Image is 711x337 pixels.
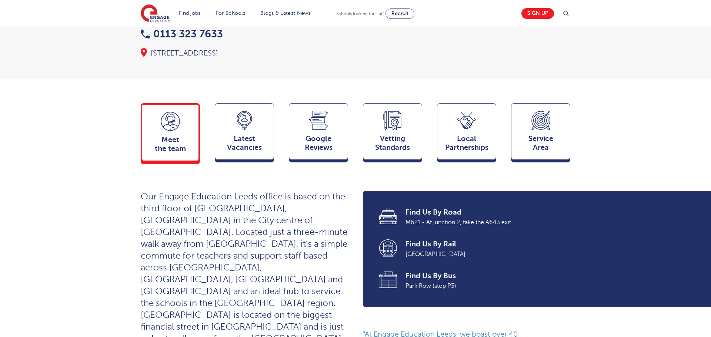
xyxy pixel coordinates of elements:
[260,10,311,16] a: Blogs & Latest News
[437,103,496,163] a: Local Partnerships
[405,207,560,218] span: Find Us By Road
[146,135,195,153] span: Meet the team
[405,271,560,281] span: Find Us By Bus
[405,239,560,249] span: Find Us By Rail
[216,10,245,16] a: For Schools
[179,10,201,16] a: Find jobs
[385,9,414,19] a: Recruit
[405,281,560,291] span: Park Row (stop P3)
[141,4,170,23] img: Engage Education
[405,249,560,259] span: [GEOGRAPHIC_DATA]
[405,218,560,227] span: M621 - At junction 2, take the A643 exit
[141,103,200,164] a: Meetthe team
[141,48,348,58] div: [STREET_ADDRESS]
[363,103,422,163] a: VettingStandards
[289,103,348,163] a: GoogleReviews
[521,8,554,19] a: Sign up
[141,28,223,40] a: 0113 323 7633
[441,134,492,152] span: Local Partnerships
[511,103,570,163] a: ServiceArea
[336,11,384,16] span: Schools looking for staff
[391,11,408,16] span: Recruit
[367,134,418,152] span: Vetting Standards
[219,134,270,152] span: Latest Vacancies
[515,134,566,152] span: Service Area
[215,103,274,163] a: LatestVacancies
[293,134,344,152] span: Google Reviews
